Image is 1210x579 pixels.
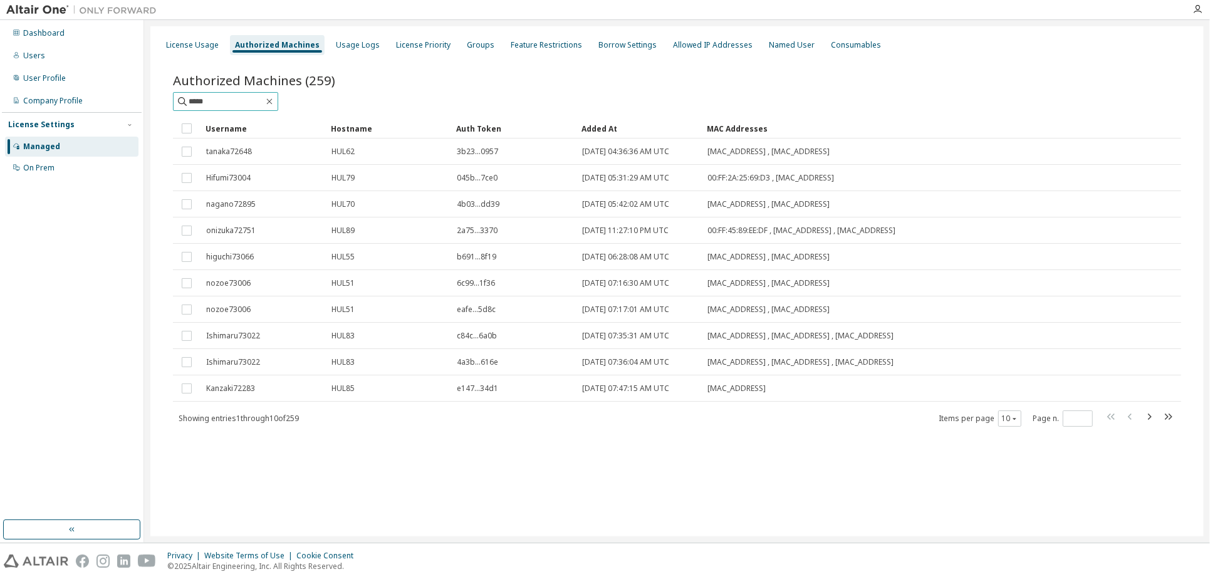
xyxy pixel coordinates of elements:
span: HUL79 [331,173,355,183]
div: Dashboard [23,28,65,38]
span: 045b...7ce0 [457,173,498,183]
img: Altair One [6,4,163,16]
span: [DATE] 07:36:04 AM UTC [582,357,669,367]
div: Groups [467,40,494,50]
span: HUL51 [331,278,355,288]
span: e147...34d1 [457,383,498,394]
span: nozoe73006 [206,278,251,288]
span: Page n. [1033,410,1093,427]
div: License Priority [396,40,451,50]
span: [MAC_ADDRESS] , [MAC_ADDRESS] [707,147,830,157]
span: [DATE] 07:17:01 AM UTC [582,305,669,315]
div: Authorized Machines [235,40,320,50]
div: User Profile [23,73,66,83]
span: [MAC_ADDRESS] , [MAC_ADDRESS] [707,278,830,288]
span: [MAC_ADDRESS] , [MAC_ADDRESS] [707,199,830,209]
span: Ishimaru73022 [206,331,260,341]
span: Authorized Machines (259) [173,71,335,89]
span: [MAC_ADDRESS] , [MAC_ADDRESS] , [MAC_ADDRESS] [707,331,894,341]
span: [DATE] 05:31:29 AM UTC [582,173,669,183]
div: Cookie Consent [296,551,361,561]
span: Kanzaki72283 [206,383,255,394]
span: HUL51 [331,305,355,315]
span: [DATE] 07:47:15 AM UTC [582,383,669,394]
span: 6c99...1f36 [457,278,495,288]
div: Username [206,118,321,138]
img: youtube.svg [138,555,156,568]
div: Managed [23,142,60,152]
span: HUL89 [331,226,355,236]
span: nozoe73006 [206,305,251,315]
div: Auth Token [456,118,571,138]
span: 00:FF:45:89:EE:DF , [MAC_ADDRESS] , [MAC_ADDRESS] [707,226,895,236]
span: [DATE] 11:27:10 PM UTC [582,226,669,236]
span: HUL85 [331,383,355,394]
span: HUL83 [331,331,355,341]
span: 2a75...3370 [457,226,498,236]
div: License Usage [166,40,219,50]
div: Feature Restrictions [511,40,582,50]
span: 4b03...dd39 [457,199,499,209]
span: [DATE] 05:42:02 AM UTC [582,199,669,209]
button: 10 [1001,414,1018,424]
div: Hostname [331,118,446,138]
div: On Prem [23,163,55,173]
span: c84c...6a0b [457,331,497,341]
span: HUL70 [331,199,355,209]
span: [MAC_ADDRESS] , [MAC_ADDRESS] , [MAC_ADDRESS] [707,357,894,367]
span: HUL55 [331,252,355,262]
span: eafe...5d8c [457,305,496,315]
span: [DATE] 07:16:30 AM UTC [582,278,669,288]
div: Borrow Settings [598,40,657,50]
span: onizuka72751 [206,226,256,236]
span: [DATE] 06:28:08 AM UTC [582,252,669,262]
span: nagano72895 [206,199,256,209]
div: MAC Addresses [707,118,1050,138]
p: © 2025 Altair Engineering, Inc. All Rights Reserved. [167,561,361,571]
img: altair_logo.svg [4,555,68,568]
img: linkedin.svg [117,555,130,568]
div: Privacy [167,551,204,561]
span: [MAC_ADDRESS] , [MAC_ADDRESS] [707,252,830,262]
span: HUL83 [331,357,355,367]
span: 4a3b...616e [457,357,498,367]
div: Named User [769,40,815,50]
img: instagram.svg [96,555,110,568]
span: [MAC_ADDRESS] , [MAC_ADDRESS] [707,305,830,315]
span: 00:FF:2A:25:69:D3 , [MAC_ADDRESS] [707,173,834,183]
span: Showing entries 1 through 10 of 259 [179,413,299,424]
div: Website Terms of Use [204,551,296,561]
div: Allowed IP Addresses [673,40,753,50]
span: HUL62 [331,147,355,157]
div: Users [23,51,45,61]
span: tanaka72648 [206,147,252,157]
span: Items per page [939,410,1021,427]
span: [DATE] 07:35:31 AM UTC [582,331,669,341]
div: Added At [582,118,697,138]
div: Company Profile [23,96,83,106]
span: Ishimaru73022 [206,357,260,367]
div: Usage Logs [336,40,380,50]
span: higuchi73066 [206,252,254,262]
span: [DATE] 04:36:36 AM UTC [582,147,669,157]
span: [MAC_ADDRESS] [707,383,766,394]
div: Consumables [831,40,881,50]
img: facebook.svg [76,555,89,568]
div: License Settings [8,120,75,130]
span: Hifumi73004 [206,173,251,183]
span: b691...8f19 [457,252,496,262]
span: 3b23...0957 [457,147,498,157]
